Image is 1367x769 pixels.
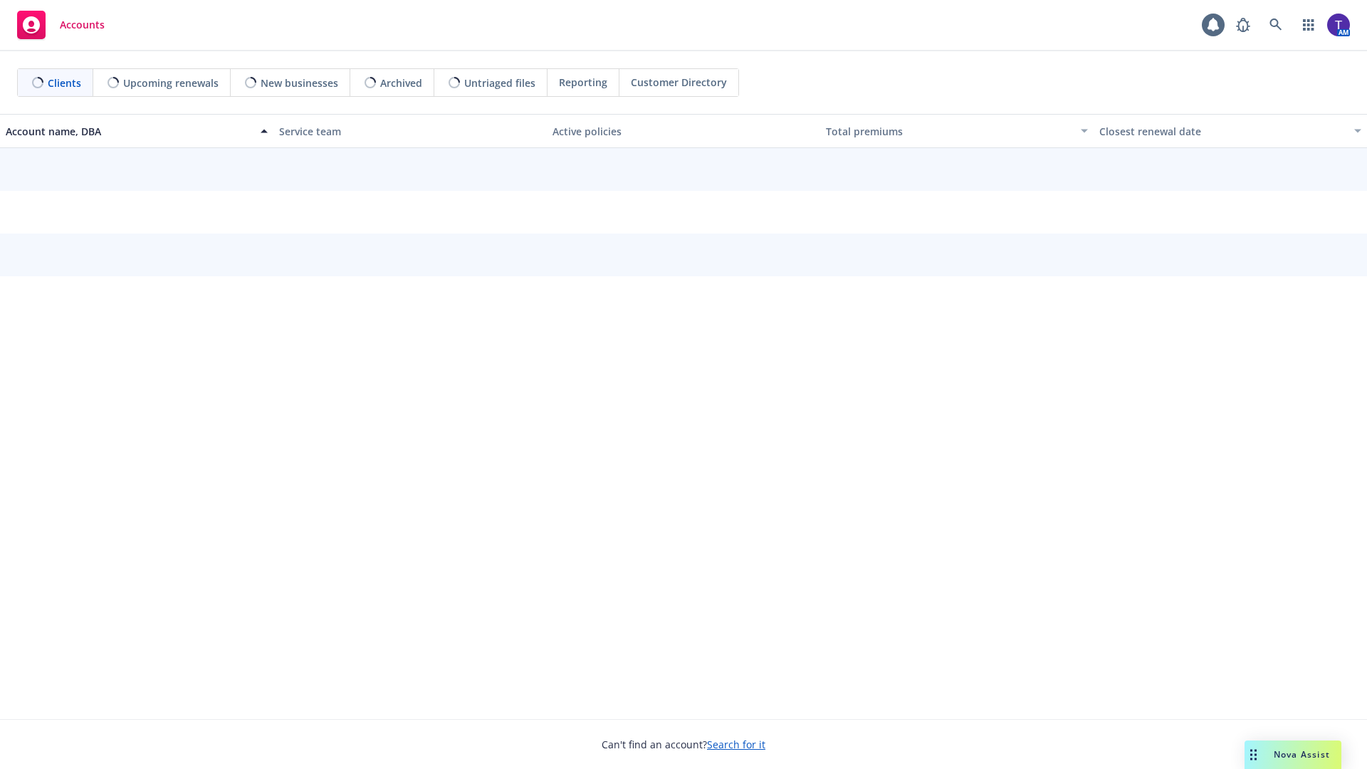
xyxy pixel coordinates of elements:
[707,738,765,751] a: Search for it
[820,114,1094,148] button: Total premiums
[559,75,607,90] span: Reporting
[380,75,422,90] span: Archived
[1274,748,1330,760] span: Nova Assist
[48,75,81,90] span: Clients
[279,124,541,139] div: Service team
[1094,114,1367,148] button: Closest renewal date
[552,124,815,139] div: Active policies
[464,75,535,90] span: Untriaged files
[826,124,1072,139] div: Total premiums
[6,124,252,139] div: Account name, DBA
[123,75,219,90] span: Upcoming renewals
[1229,11,1257,39] a: Report a Bug
[631,75,727,90] span: Customer Directory
[1262,11,1290,39] a: Search
[11,5,110,45] a: Accounts
[1327,14,1350,36] img: photo
[1245,741,1262,769] div: Drag to move
[547,114,820,148] button: Active policies
[261,75,338,90] span: New businesses
[1294,11,1323,39] a: Switch app
[1245,741,1341,769] button: Nova Assist
[1099,124,1346,139] div: Closest renewal date
[602,737,765,752] span: Can't find an account?
[60,19,105,31] span: Accounts
[273,114,547,148] button: Service team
